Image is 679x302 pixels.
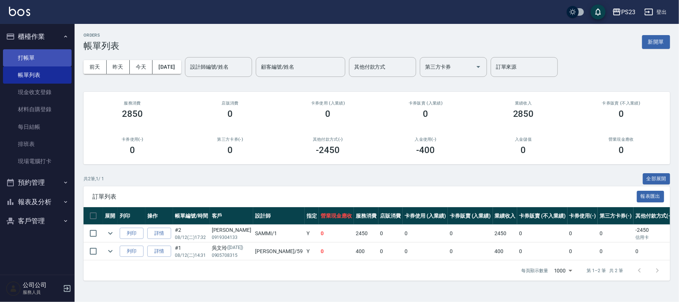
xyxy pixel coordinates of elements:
img: Logo [9,7,30,16]
td: #2 [173,225,210,242]
p: 信用卡 [635,234,673,241]
td: 0 [598,243,634,260]
th: 業績收入 [493,207,518,225]
button: 報表匯出 [637,191,664,202]
td: #1 [173,243,210,260]
td: 0 [319,225,354,242]
th: 其他付款方式(-) [634,207,675,225]
button: 櫃檯作業 [3,27,72,46]
td: 0 [517,225,567,242]
td: 0 [403,225,448,242]
a: 新開單 [642,38,670,45]
td: 2450 [354,225,378,242]
th: 店販消費 [378,207,403,225]
td: 0 [448,225,493,242]
h3: -2450 [316,145,340,155]
h3: 0 [423,109,428,119]
h2: 卡券使用 (入業績) [288,101,368,106]
img: Person [6,281,21,296]
button: [DATE] [153,60,181,74]
td: -2450 [634,225,675,242]
button: 昨天 [107,60,130,74]
td: 0 [378,243,403,260]
th: 卡券使用 (入業績) [403,207,448,225]
h5: 公司公司 [23,281,61,289]
div: 1000 [551,261,575,281]
td: Y [305,225,319,242]
th: 客戶 [210,207,253,225]
h3: 0 [227,145,233,155]
h3: 0 [619,145,624,155]
th: 指定 [305,207,319,225]
h2: ORDERS [84,33,119,38]
td: 2450 [493,225,518,242]
td: 0 [634,243,675,260]
td: 0 [598,225,634,242]
h2: 第三方卡券(-) [190,137,270,142]
th: 帳單編號/時間 [173,207,210,225]
h2: 店販消費 [190,101,270,106]
h2: 營業現金應收 [581,137,661,142]
th: 第三方卡券(-) [598,207,634,225]
h3: 0 [521,145,526,155]
h2: 其他付款方式(-) [288,137,368,142]
h3: 2850 [122,109,143,119]
p: ([DATE]) [227,244,243,252]
button: 預約管理 [3,173,72,192]
h2: 卡券販賣 (不入業績) [581,101,661,106]
p: 08/12 (二) 14:31 [175,252,208,259]
h3: -400 [416,145,435,155]
button: expand row [105,246,116,257]
button: 報表及分析 [3,192,72,212]
td: 400 [354,243,378,260]
button: save [591,4,606,19]
a: 詳情 [147,246,171,257]
h2: 入金使用(-) [386,137,465,142]
a: 帳單列表 [3,66,72,84]
a: 每日結帳 [3,118,72,136]
div: [PERSON_NAME] [212,226,251,234]
th: 卡券使用(-) [568,207,598,225]
p: 服務人員 [23,289,61,296]
th: 服務消費 [354,207,378,225]
button: 今天 [130,60,153,74]
th: 卡券販賣 (不入業績) [517,207,567,225]
button: expand row [105,228,116,239]
button: 客戶管理 [3,211,72,231]
h2: 卡券販賣 (入業績) [386,101,465,106]
button: PS23 [609,4,638,20]
button: 登出 [641,5,670,19]
button: 前天 [84,60,107,74]
div: 吳文玲 [212,244,251,252]
h2: 業績收入 [484,101,563,106]
td: [PERSON_NAME] /59 [253,243,305,260]
h3: 帳單列表 [84,41,119,51]
h3: 0 [130,145,135,155]
a: 材料自購登錄 [3,101,72,118]
h3: 服務消費 [92,101,172,106]
h3: 0 [619,109,624,119]
td: 0 [568,225,598,242]
td: Y [305,243,319,260]
td: 0 [319,243,354,260]
a: 報表匯出 [637,193,664,200]
p: 第 1–2 筆 共 2 筆 [587,267,623,274]
td: 0 [378,225,403,242]
a: 排班表 [3,136,72,153]
h3: 0 [227,109,233,119]
p: 0919304133 [212,234,251,241]
h3: 0 [325,109,330,119]
p: 0905708315 [212,252,251,259]
td: 0 [403,243,448,260]
div: PS23 [621,7,635,17]
h2: 卡券使用(-) [92,137,172,142]
th: 展開 [103,207,118,225]
span: 訂單列表 [92,193,637,200]
button: Open [472,61,484,73]
button: 全部展開 [643,173,670,185]
a: 現場電腦打卡 [3,153,72,170]
p: 共 2 筆, 1 / 1 [84,175,104,182]
td: 0 [448,243,493,260]
th: 營業現金應收 [319,207,354,225]
h2: 入金儲值 [484,137,563,142]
